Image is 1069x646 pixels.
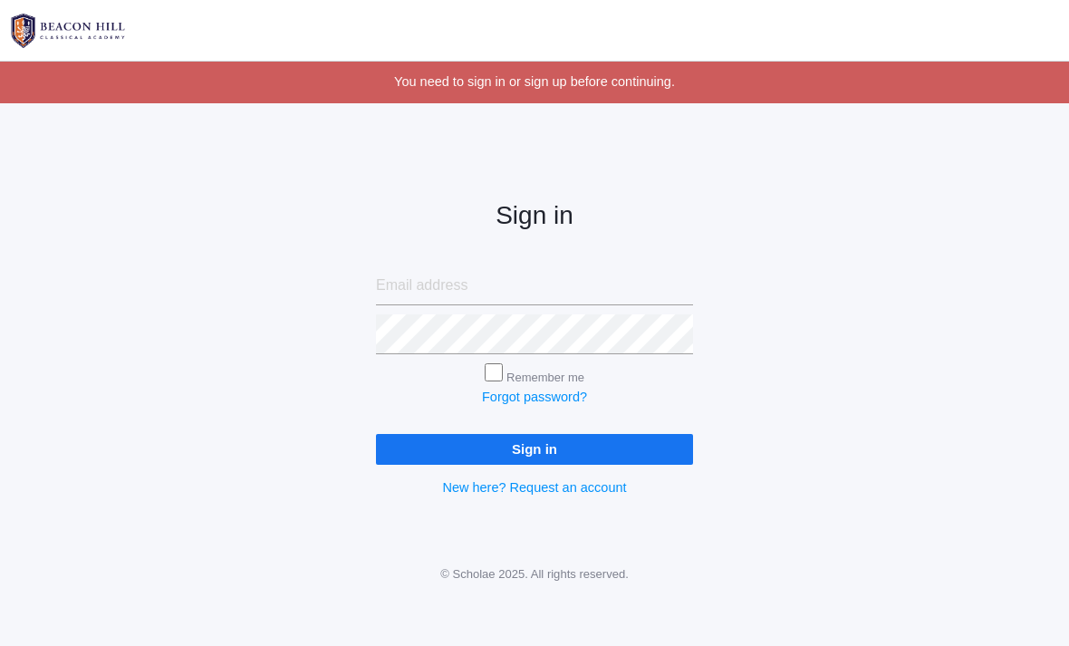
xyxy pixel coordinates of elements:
[376,266,693,306] input: Email address
[506,371,584,384] label: Remember me
[376,434,693,464] input: Sign in
[442,480,626,495] a: New here? Request an account
[376,202,693,230] h2: Sign in
[482,390,587,404] a: Forgot password?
